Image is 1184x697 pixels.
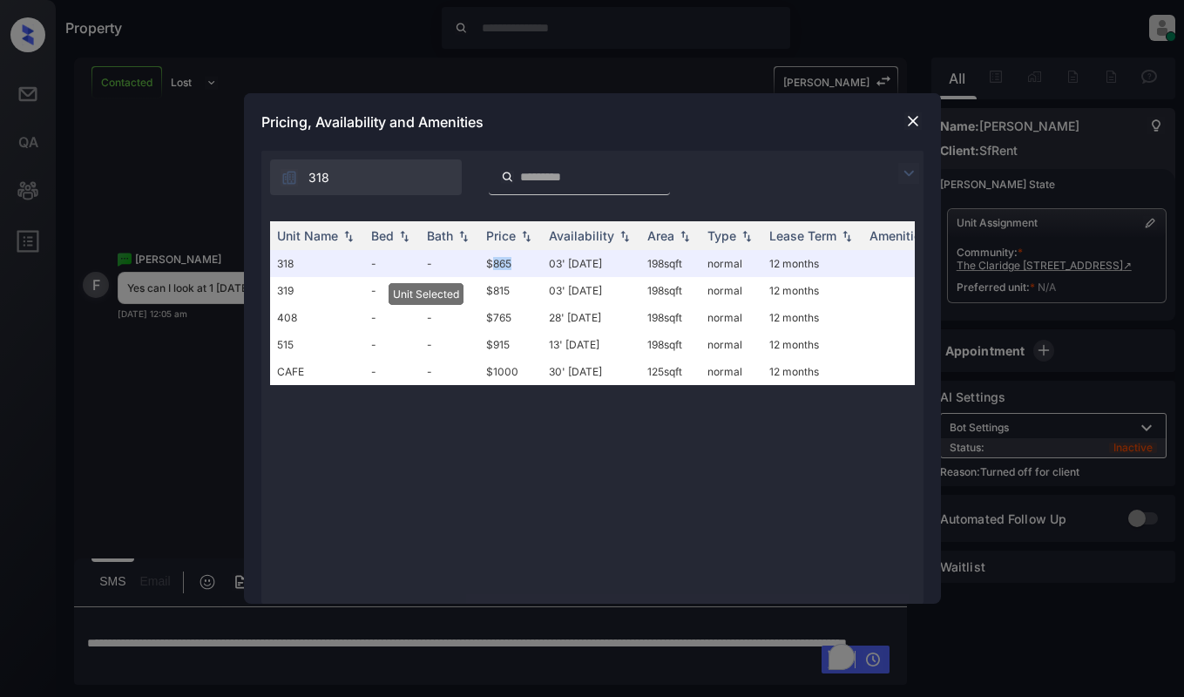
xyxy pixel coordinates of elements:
[542,331,640,358] td: 13' [DATE]
[396,230,413,242] img: sorting
[738,230,755,242] img: sorting
[640,277,700,304] td: 198 sqft
[640,331,700,358] td: 198 sqft
[700,277,762,304] td: normal
[542,304,640,331] td: 28' [DATE]
[501,169,514,185] img: icon-zuma
[762,331,863,358] td: 12 months
[340,230,357,242] img: sorting
[479,250,542,277] td: $865
[479,304,542,331] td: $765
[479,331,542,358] td: $915
[869,228,928,243] div: Amenities
[769,228,836,243] div: Lease Term
[700,304,762,331] td: normal
[420,304,479,331] td: -
[762,304,863,331] td: 12 months
[270,304,364,331] td: 408
[270,358,364,385] td: CAFE
[420,250,479,277] td: -
[542,358,640,385] td: 30' [DATE]
[371,228,394,243] div: Bed
[616,230,633,242] img: sorting
[762,277,863,304] td: 12 months
[707,228,736,243] div: Type
[270,250,364,277] td: 318
[364,358,420,385] td: -
[420,277,479,304] td: -
[420,358,479,385] td: -
[270,277,364,304] td: 319
[281,169,298,186] img: icon-zuma
[838,230,856,242] img: sorting
[270,331,364,358] td: 515
[700,358,762,385] td: normal
[542,250,640,277] td: 03' [DATE]
[364,277,420,304] td: -
[486,228,516,243] div: Price
[479,277,542,304] td: $815
[898,163,919,184] img: icon-zuma
[364,250,420,277] td: -
[455,230,472,242] img: sorting
[479,358,542,385] td: $1000
[640,304,700,331] td: 198 sqft
[640,250,700,277] td: 198 sqft
[420,331,479,358] td: -
[277,228,338,243] div: Unit Name
[700,250,762,277] td: normal
[700,331,762,358] td: normal
[762,358,863,385] td: 12 months
[518,230,535,242] img: sorting
[647,228,674,243] div: Area
[676,230,693,242] img: sorting
[364,304,420,331] td: -
[762,250,863,277] td: 12 months
[427,228,453,243] div: Bath
[308,168,329,187] span: 318
[549,228,614,243] div: Availability
[244,93,941,151] div: Pricing, Availability and Amenities
[904,112,922,130] img: close
[542,277,640,304] td: 03' [DATE]
[364,331,420,358] td: -
[640,358,700,385] td: 125 sqft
